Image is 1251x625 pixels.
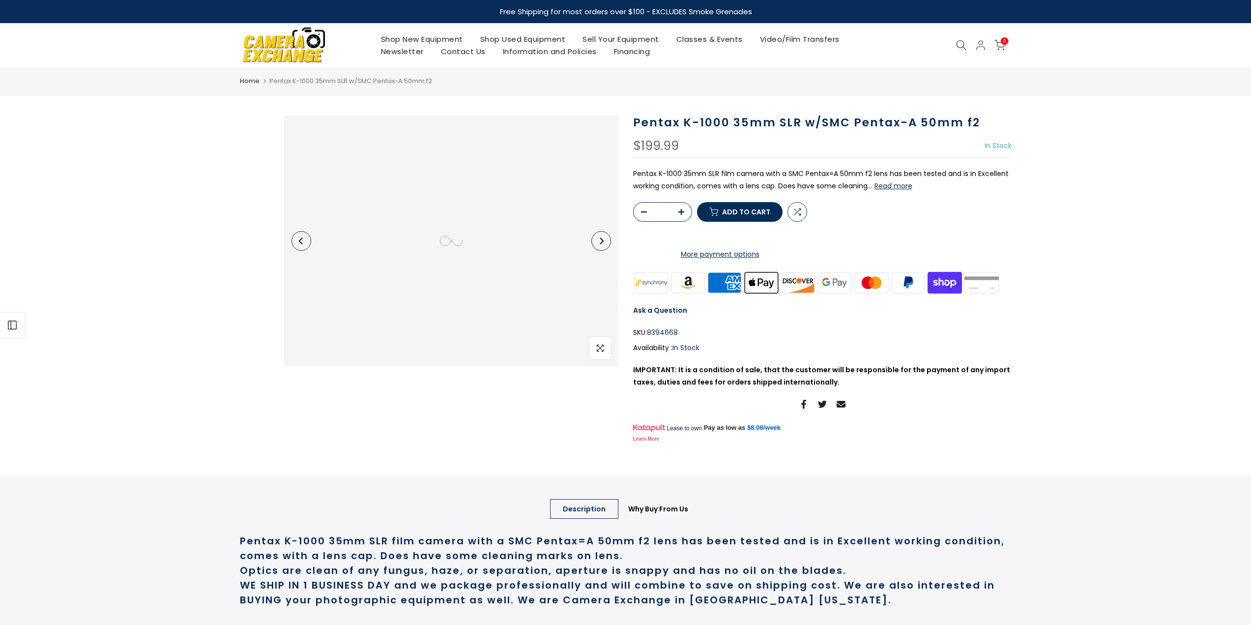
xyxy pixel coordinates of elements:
[747,423,781,432] a: $8.08/week
[633,270,670,295] img: synchrony
[985,141,1012,150] span: In Stock
[818,398,827,410] a: Share on Twitter
[550,499,618,519] a: Description
[574,33,668,45] a: Sell Your Equipment
[672,343,699,353] span: In Stock
[697,202,783,222] button: Add to cart
[240,76,260,86] a: Home
[633,365,1010,387] strong: IMPORTANT: It is a condition of sale, that the customer will be responsible for the payment of an...
[837,398,845,410] a: Share on Email
[963,270,1000,295] img: visa
[494,45,605,58] a: Information and Policies
[704,423,746,432] span: Pay as low as
[615,499,701,519] a: Why Buy From Us
[633,248,807,261] a: More payment options
[743,270,780,295] img: apple pay
[706,270,743,295] img: american express
[799,398,808,410] a: Share on Facebook
[240,534,1005,563] strong: Pentax K-1000 35mm SLR film camera with a SMC Pentax=A 50mm f2 lens has been tested and is in Exc...
[499,6,752,17] strong: Free Shipping for most orders over $100 - EXCLUDES Smoke Grenades
[372,45,432,58] a: Newsletter
[1001,37,1008,45] span: 0
[240,564,846,577] strong: Optics are clean of any fungus, haze, or separation, aperture is snappy and has no oil on the bla...
[240,578,995,607] strong: WE SHIP IN 1 BUSINESS DAY and we package professionally and will combine to save on shipping cost...
[633,140,679,152] div: $199.99
[471,33,574,45] a: Shop Used Equipment
[633,305,687,315] a: Ask a Question
[816,270,853,295] img: google pay
[722,208,770,215] span: Add to cart
[890,270,927,295] img: paypal
[751,33,848,45] a: Video/Film Transfers
[372,33,471,45] a: Shop New Equipment
[853,270,890,295] img: master
[633,342,1012,354] div: Availability :
[605,45,659,58] a: Financing
[633,436,660,442] a: Learn More
[667,424,701,432] span: Lease to own
[927,270,963,295] img: shopify pay
[633,327,1012,339] div: SKU:
[291,231,311,251] button: Previous
[432,45,494,58] a: Contact Us
[269,76,432,86] span: Pentax K-1000 35mm SLR w/SMC Pentax-A 50mm f2
[780,270,816,295] img: discover
[668,33,751,45] a: Classes & Events
[874,181,912,190] button: Read more
[994,40,1005,51] a: 0
[633,116,1012,130] h1: Pentax K-1000 35mm SLR w/SMC Pentax-A 50mm f2
[647,327,678,339] span: 8394668
[669,270,706,295] img: amazon payments
[633,168,1012,192] p: Pentax K-1000 35mm SLR film camera with a SMC Pentax=A 50mm f2 lens has been tested and is in Exc...
[591,231,611,251] button: Next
